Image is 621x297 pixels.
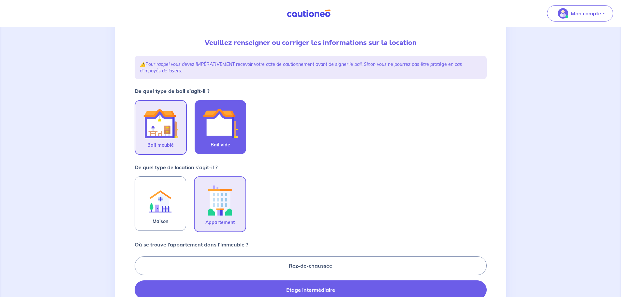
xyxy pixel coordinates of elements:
img: illu_apartment.svg [202,182,238,218]
img: illu_rent.svg [143,182,178,217]
img: illu_furnished_lease.svg [143,106,178,141]
span: Appartement [205,218,235,226]
strong: De quel type de bail s’agit-il ? [135,88,210,94]
p: Mon compte [571,9,601,17]
p: Où se trouve l’appartement dans l’immeuble ? [135,241,248,248]
p: Veuillez renseigner ou corriger les informations sur la location [135,37,487,48]
p: De quel type de location s’agit-il ? [135,163,217,171]
span: Maison [153,217,168,225]
img: illu_empty_lease.svg [203,106,238,141]
label: Rez-de-chaussée [135,256,487,275]
img: Cautioneo [284,9,333,18]
button: illu_account_valid_menu.svgMon compte [547,5,613,22]
img: illu_account_valid_menu.svg [558,8,568,19]
p: ⚠️ [140,61,481,74]
em: Pour rappel vous devez IMPÉRATIVEMENT recevoir votre acte de cautionnement avant de signer le bai... [140,61,462,74]
span: Bail meublé [147,141,174,149]
span: Bail vide [211,141,230,149]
